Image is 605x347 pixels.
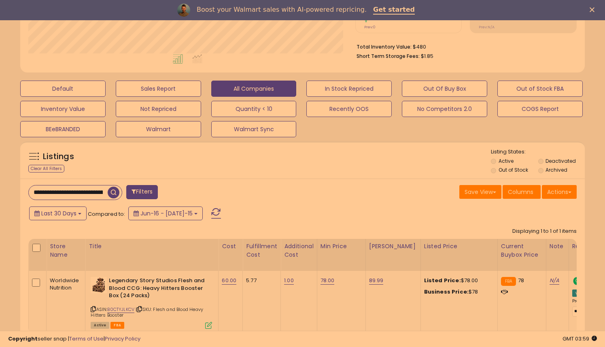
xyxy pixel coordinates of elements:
[211,121,297,137] button: Walmart Sync
[140,209,193,217] span: Jun-16 - [DATE]-15
[211,81,297,97] button: All Companies
[364,25,376,30] small: Prev: 0
[116,101,201,117] button: Not Repriced
[43,151,74,162] h5: Listings
[501,277,516,286] small: FBA
[542,185,577,199] button: Actions
[357,41,571,51] li: $480
[546,158,576,164] label: Deactivated
[116,81,201,97] button: Sales Report
[491,148,585,156] p: Listing States:
[550,277,559,285] a: N/A
[459,185,501,199] button: Save View
[518,277,524,284] span: 78
[321,277,335,285] a: 78.00
[50,277,79,292] div: Worldwide Nutrition
[177,4,190,17] img: Profile image for Adrian
[424,277,491,284] div: $78.00
[20,81,106,97] button: Default
[499,158,514,164] label: Active
[20,101,106,117] button: Inventory Value
[572,290,601,297] div: Win BuyBox
[91,306,203,318] span: | SKU: Flesh and Blood Heavy Hitters Booster
[424,288,469,296] b: Business Price:
[222,242,239,251] div: Cost
[402,81,487,97] button: Out Of Buy Box
[91,322,109,329] span: All listings currently available for purchase on Amazon
[128,206,203,220] button: Jun-16 - [DATE]-15
[479,25,495,30] small: Prev: N/A
[424,288,491,296] div: $78
[50,242,82,259] div: Store Name
[402,101,487,117] button: No Competitors 2.0
[590,7,598,12] div: Close
[29,206,87,220] button: Last 30 Days
[88,210,125,218] span: Compared to:
[8,335,38,343] strong: Copyright
[284,242,314,259] div: Additional Cost
[574,278,584,285] span: ON
[373,6,415,15] a: Get started
[91,277,107,293] img: 51z4yaMW9wL._SL40_.jpg
[572,242,604,251] div: Repricing
[503,185,541,199] button: Columns
[499,166,528,173] label: Out of Stock
[572,298,601,317] div: Preset:
[421,52,433,60] span: $1.85
[497,81,583,97] button: Out of Stock FBA
[501,242,543,259] div: Current Buybox Price
[306,81,392,97] button: In Stock Repriced
[546,166,567,173] label: Archived
[89,242,215,251] div: Title
[222,277,236,285] a: 60.00
[550,242,565,251] div: Note
[41,209,76,217] span: Last 30 Days
[563,335,597,343] span: 2025-08-15 03:59 GMT
[508,188,533,196] span: Columns
[357,43,412,50] b: Total Inventory Value:
[197,6,367,14] div: Boost your Walmart sales with AI-powered repricing.
[91,277,212,328] div: ASIN:
[424,242,494,251] div: Listed Price
[69,335,104,343] a: Terms of Use
[20,121,106,137] button: BEeBRANDED
[116,121,201,137] button: Walmart
[306,101,392,117] button: Recently OOS
[28,165,64,172] div: Clear All Filters
[105,335,140,343] a: Privacy Policy
[321,242,362,251] div: Min Price
[284,277,294,285] a: 1.00
[8,335,140,343] div: seller snap | |
[126,185,158,199] button: Filters
[246,277,274,284] div: 5.77
[246,242,277,259] div: Fulfillment Cost
[369,277,384,285] a: 89.99
[497,101,583,117] button: COGS Report
[512,228,577,235] div: Displaying 1 to 1 of 1 items
[369,242,417,251] div: [PERSON_NAME]
[357,53,420,60] b: Short Term Storage Fees:
[110,322,124,329] span: FBA
[109,277,207,302] b: Legendary Story Studios Flesh and Blood CCG: Heavy Hitters Booster Box (24 Packs)
[424,277,461,284] b: Listed Price:
[107,306,134,313] a: B0CTYJLKCV
[211,101,297,117] button: Quantity < 10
